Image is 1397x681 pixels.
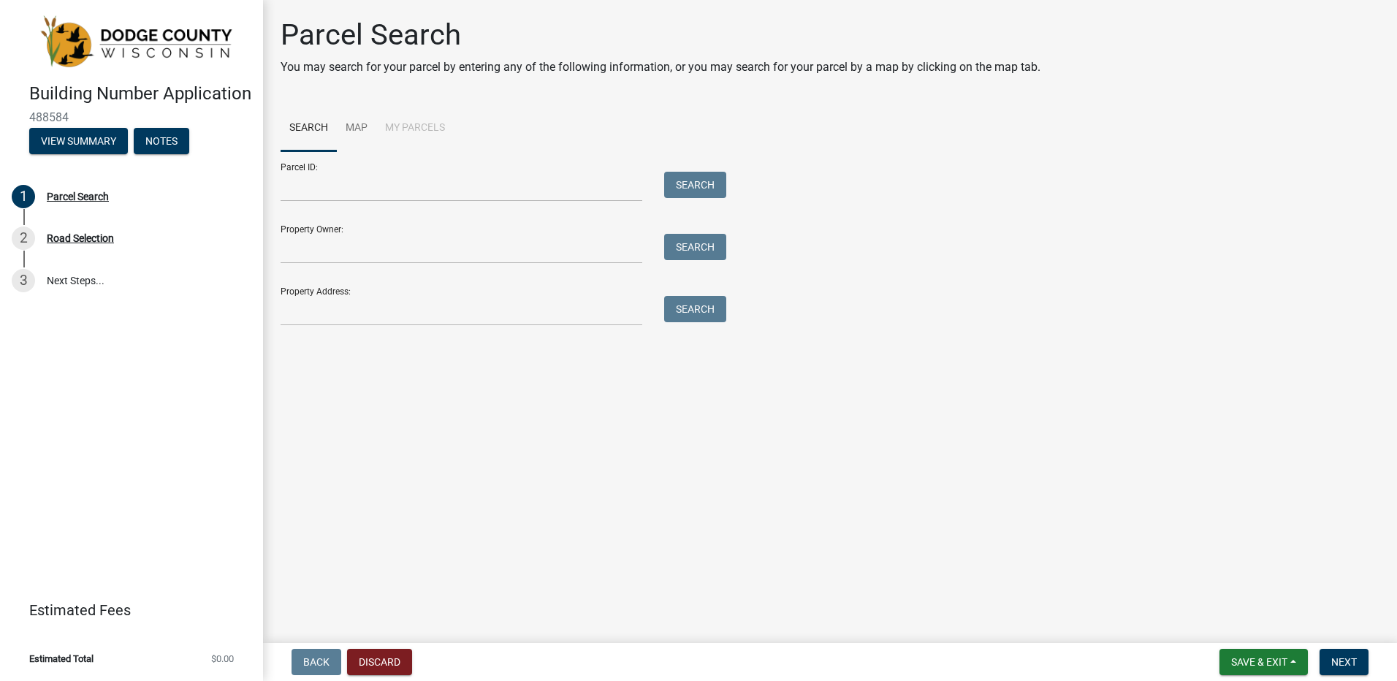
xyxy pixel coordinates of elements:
[134,128,189,154] button: Notes
[281,105,337,152] a: Search
[47,191,109,202] div: Parcel Search
[47,233,114,243] div: Road Selection
[29,128,128,154] button: View Summary
[29,110,234,124] span: 488584
[281,18,1040,53] h1: Parcel Search
[12,596,240,625] a: Estimated Fees
[292,649,341,675] button: Back
[12,227,35,250] div: 2
[1219,649,1308,675] button: Save & Exit
[1231,656,1287,668] span: Save & Exit
[1331,656,1357,668] span: Next
[29,136,128,148] wm-modal-confirm: Summary
[347,649,412,675] button: Discard
[664,296,726,322] button: Search
[29,83,251,104] h4: Building Number Application
[12,185,35,208] div: 1
[29,15,240,68] img: Dodge County, Wisconsin
[303,656,330,668] span: Back
[134,136,189,148] wm-modal-confirm: Notes
[664,172,726,198] button: Search
[29,654,94,663] span: Estimated Total
[12,269,35,292] div: 3
[664,234,726,260] button: Search
[211,654,234,663] span: $0.00
[337,105,376,152] a: Map
[1320,649,1369,675] button: Next
[281,58,1040,76] p: You may search for your parcel by entering any of the following information, or you may search fo...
